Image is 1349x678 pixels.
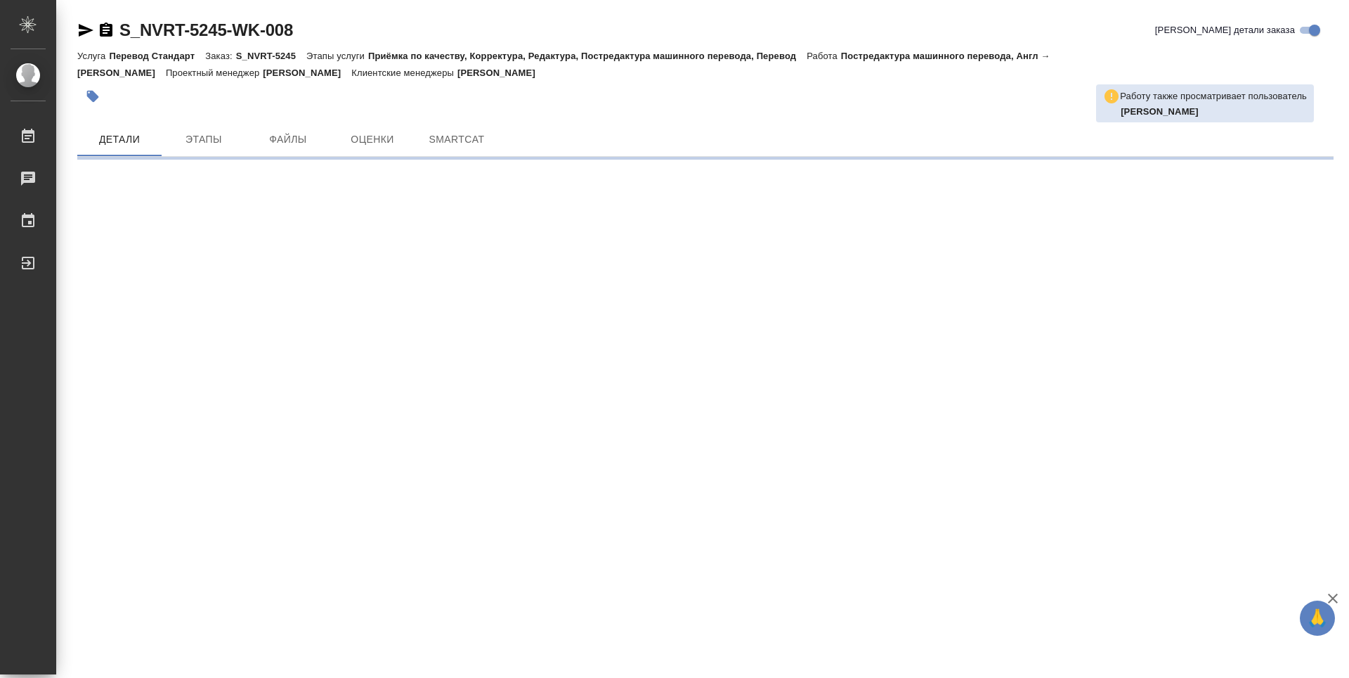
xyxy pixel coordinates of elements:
p: Услуга [77,51,109,61]
span: 🙏 [1305,603,1329,633]
button: Скопировать ссылку для ЯМессенджера [77,22,94,39]
p: Клиентские менеджеры [351,68,457,78]
span: Детали [86,131,153,148]
p: Приёмка по качеству, Корректура, Редактура, Постредактура машинного перевода, Перевод [368,51,807,61]
p: S_NVRT-5245 [236,51,306,61]
p: Перевод Стандарт [109,51,205,61]
p: Проектный менеджер [166,68,263,78]
p: Грабко Мария [1121,105,1307,119]
span: Этапы [170,131,237,148]
p: Заказ: [205,51,235,61]
p: [PERSON_NAME] [457,68,546,78]
span: [PERSON_NAME] детали заказа [1155,23,1295,37]
b: [PERSON_NAME] [1121,106,1199,117]
p: Этапы услуги [306,51,368,61]
span: SmartCat [423,131,490,148]
a: S_NVRT-5245-WK-008 [119,20,293,39]
button: 🙏 [1300,601,1335,636]
span: Оценки [339,131,406,148]
p: Работа [807,51,841,61]
p: Работу также просматривает пользователь [1120,89,1307,103]
button: Скопировать ссылку [98,22,115,39]
p: [PERSON_NAME] [263,68,351,78]
button: Добавить тэг [77,81,108,112]
span: Файлы [254,131,322,148]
